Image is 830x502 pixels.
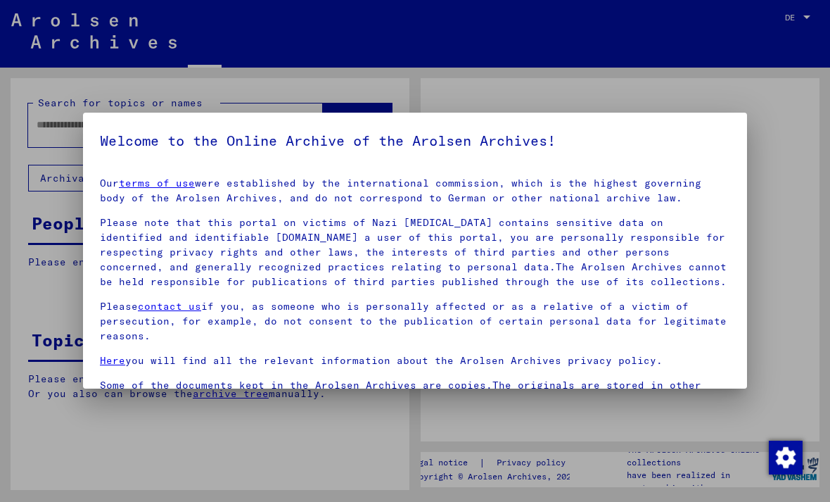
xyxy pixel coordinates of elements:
h5: Welcome to the Online Archive of the Arolsen Archives! [100,130,730,152]
p: Some of the documents kept in the Arolsen Archives are copies.The originals are stored in other a... [100,378,730,422]
p: Please if you, as someone who is personally affected or as a relative of a victim of persecution,... [100,299,730,344]
p: Our were established by the international commission, which is the highest governing body of the ... [100,176,730,206]
a: terms of use [119,177,195,189]
img: Change consent [769,441,803,475]
p: Please note that this portal on victims of Nazi [MEDICAL_DATA] contains sensitive data on identif... [100,215,730,289]
p: you will find all the relevant information about the Arolsen Archives privacy policy. [100,353,730,368]
a: Here [100,354,125,367]
a: contact us [138,300,201,313]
